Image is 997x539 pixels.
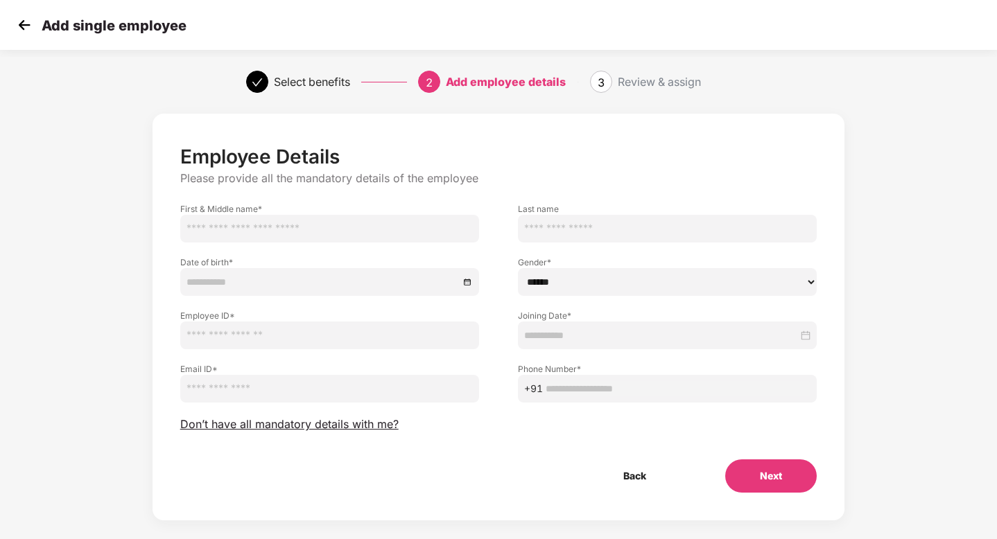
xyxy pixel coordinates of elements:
[589,459,681,493] button: Back
[180,171,817,186] p: Please provide all the mandatory details of the employee
[180,363,479,375] label: Email ID
[618,71,701,93] div: Review & assign
[180,145,817,168] p: Employee Details
[598,76,605,89] span: 3
[518,256,817,268] label: Gender
[524,381,543,396] span: +91
[14,15,35,35] img: svg+xml;base64,PHN2ZyB4bWxucz0iaHR0cDovL3d3dy53My5vcmcvMjAwMC9zdmciIHdpZHRoPSIzMCIgaGVpZ2h0PSIzMC...
[252,77,263,88] span: check
[180,310,479,321] label: Employee ID
[725,459,817,493] button: Next
[180,203,479,215] label: First & Middle name
[518,203,817,215] label: Last name
[518,363,817,375] label: Phone Number
[446,71,566,93] div: Add employee details
[180,417,399,432] span: Don’t have all mandatory details with me?
[42,17,187,34] p: Add single employee
[518,310,817,321] label: Joining Date
[426,76,433,89] span: 2
[274,71,350,93] div: Select benefits
[180,256,479,268] label: Date of birth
